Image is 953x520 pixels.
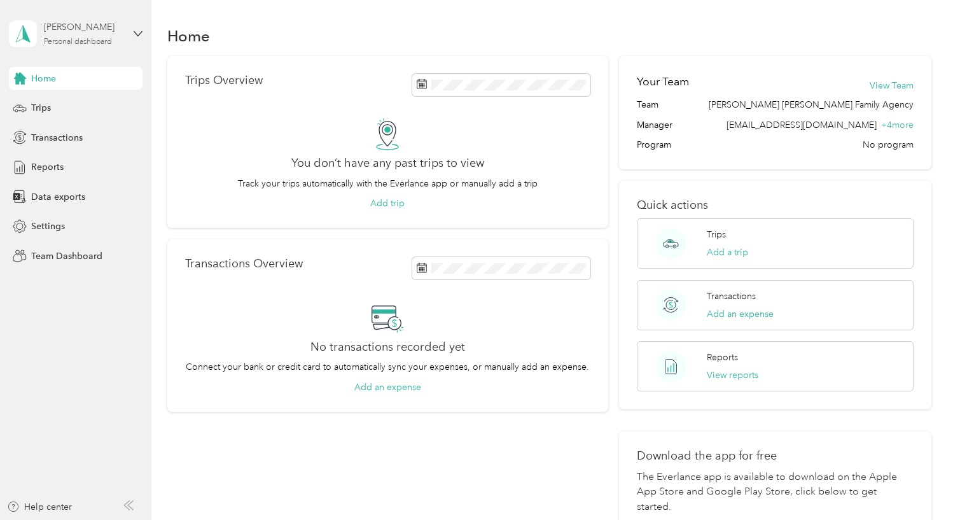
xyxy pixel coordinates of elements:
[167,29,210,43] h1: Home
[637,449,913,463] p: Download the app for free
[709,98,914,111] span: [PERSON_NAME] [PERSON_NAME] Family Agency
[707,369,758,382] button: View reports
[727,120,877,130] span: [EMAIL_ADDRESS][DOMAIN_NAME]
[31,101,51,115] span: Trips
[291,157,484,170] h2: You don’t have any past trips to view
[870,79,914,92] button: View Team
[186,360,589,374] p: Connect your bank or credit card to automatically sync your expenses, or manually add an expense.
[863,138,914,151] span: No program
[31,220,65,233] span: Settings
[637,470,913,516] p: The Everlance app is available to download on the Apple App Store and Google Play Store, click be...
[707,246,748,259] button: Add a trip
[354,381,421,394] button: Add an expense
[310,341,465,354] h2: No transactions recorded yet
[31,131,83,144] span: Transactions
[637,199,913,212] p: Quick actions
[637,98,658,111] span: Team
[185,257,303,271] p: Transactions Overview
[31,190,85,204] span: Data exports
[44,38,112,46] div: Personal dashboard
[370,197,405,210] button: Add trip
[637,138,671,151] span: Program
[637,118,672,132] span: Manager
[31,160,64,174] span: Reports
[881,120,914,130] span: + 4 more
[238,177,538,190] p: Track your trips automatically with the Everlance app or manually add a trip
[7,500,72,514] button: Help center
[707,351,738,364] p: Reports
[707,307,774,321] button: Add an expense
[882,449,953,520] iframe: Everlance-gr Chat Button Frame
[31,249,102,263] span: Team Dashboard
[31,72,56,85] span: Home
[185,74,263,87] p: Trips Overview
[637,74,689,90] h2: Your Team
[44,20,123,34] div: [PERSON_NAME]
[707,228,726,241] p: Trips
[707,290,756,303] p: Transactions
